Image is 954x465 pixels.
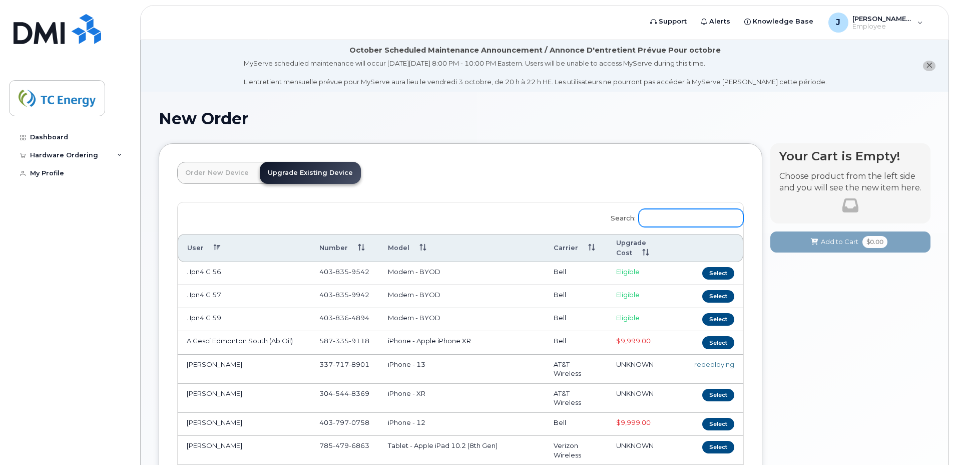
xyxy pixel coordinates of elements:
[770,231,930,252] button: Add to Cart $0.00
[319,360,369,368] span: 337
[178,262,310,285] td: . Ipn4 G 56
[379,355,545,384] td: iPhone - 13
[379,234,545,262] th: Model: activate to sort column ascending
[178,285,310,308] td: . Ipn4 G 57
[319,291,369,299] span: 403
[616,268,640,276] span: Eligible
[616,418,651,426] span: $9,999.00
[616,337,651,345] span: $9,999.00
[607,234,673,262] th: Upgrade Cost: activate to sort column ascending
[319,389,369,397] span: 304
[178,234,310,262] th: User: activate to sort column descending
[333,314,349,322] span: 836
[779,171,921,194] p: Choose product from the left side and you will see the new item here.
[545,436,608,465] td: Verizon Wireless
[379,436,545,465] td: Tablet - Apple iPad 10.2 (8th Gen)
[349,360,369,368] span: 8901
[379,308,545,331] td: Modem - BYOD
[349,45,721,56] div: October Scheduled Maintenance Announcement / Annonce D'entretient Prévue Pour octobre
[702,389,734,401] button: Select
[779,149,921,163] h4: Your Cart is Empty!
[310,234,379,262] th: Number: activate to sort column ascending
[545,262,608,285] td: Bell
[910,421,946,457] iframe: Messenger Launcher
[349,441,369,449] span: 6863
[682,360,734,369] div: redeploying
[702,313,734,326] button: Select
[702,290,734,303] button: Select
[178,308,310,331] td: . Ipn4 G 59
[349,337,369,345] span: 9118
[616,360,654,368] span: UNKNOWN
[178,413,310,436] td: [PERSON_NAME]
[702,267,734,280] button: Select
[333,389,349,397] span: 544
[702,418,734,430] button: Select
[333,268,349,276] span: 835
[616,314,640,322] span: Eligible
[379,262,545,285] td: Modem - BYOD
[178,436,310,465] td: [PERSON_NAME]
[702,441,734,453] button: Select
[178,355,310,384] td: [PERSON_NAME]
[545,413,608,436] td: Bell
[616,389,654,397] span: UNKNOWN
[379,331,545,354] td: iPhone - Apple iPhone XR
[923,61,935,71] button: close notification
[319,441,369,449] span: 785
[545,308,608,331] td: Bell
[159,110,930,127] h1: New Order
[333,441,349,449] span: 479
[639,209,743,227] input: Search:
[545,234,608,262] th: Carrier: activate to sort column ascending
[319,268,369,276] span: 403
[702,336,734,349] button: Select
[379,384,545,413] td: iPhone - XR
[260,162,361,184] a: Upgrade Existing Device
[349,268,369,276] span: 9542
[616,441,654,449] span: UNKNOWN
[545,355,608,384] td: AT&T Wireless
[333,291,349,299] span: 835
[333,337,349,345] span: 335
[319,418,369,426] span: 403
[349,291,369,299] span: 9942
[333,360,349,368] span: 717
[244,59,827,87] div: MyServe scheduled maintenance will occur [DATE][DATE] 8:00 PM - 10:00 PM Eastern. Users will be u...
[178,331,310,354] td: A Gesci Edmonton South (Ab Oil)
[379,413,545,436] td: iPhone - 12
[349,314,369,322] span: 4894
[349,418,369,426] span: 0758
[545,331,608,354] td: Bell
[349,389,369,397] span: 8369
[616,291,640,299] span: Eligible
[333,418,349,426] span: 797
[862,236,887,248] span: $0.00
[319,337,369,345] span: 587
[178,384,310,413] td: [PERSON_NAME]
[821,237,858,247] span: Add to Cart
[545,285,608,308] td: Bell
[545,384,608,413] td: AT&T Wireless
[319,314,369,322] span: 403
[177,162,257,184] a: Order New Device
[604,202,743,230] label: Search:
[379,285,545,308] td: Modem - BYOD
